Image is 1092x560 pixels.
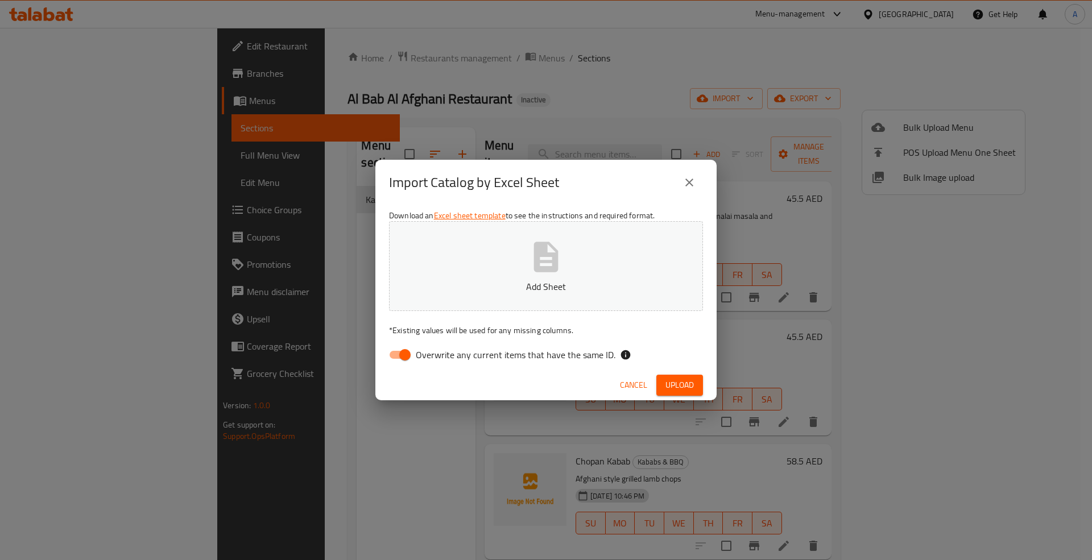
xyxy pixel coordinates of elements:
button: Upload [656,375,703,396]
span: Upload [665,378,694,392]
button: Cancel [615,375,652,396]
span: Overwrite any current items that have the same ID. [416,348,615,362]
h2: Import Catalog by Excel Sheet [389,173,559,192]
p: Existing values will be used for any missing columns. [389,325,703,336]
button: Add Sheet [389,221,703,311]
svg: If the overwrite option isn't selected, then the items that match an existing ID will be ignored ... [620,349,631,360]
div: Download an to see the instructions and required format. [375,205,717,370]
span: Cancel [620,378,647,392]
a: Excel sheet template [434,208,506,223]
p: Add Sheet [407,280,685,293]
button: close [676,169,703,196]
